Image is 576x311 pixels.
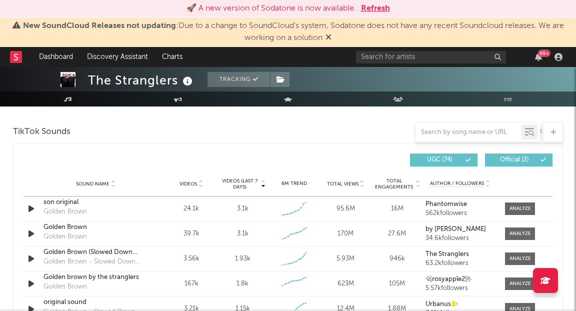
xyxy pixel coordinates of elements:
[425,226,486,232] strong: by [PERSON_NAME]
[271,180,317,187] div: 6M Trend
[43,222,148,232] a: Golden Brown
[425,201,467,207] strong: Phantomwise
[168,254,214,264] div: 3.56k
[23,22,176,30] span: New SoundCloud Releases not updating
[325,34,331,42] span: Dismiss
[416,128,521,136] input: Search by song name or URL
[236,279,248,289] div: 1.8k
[374,229,420,239] div: 27.6M
[32,47,80,67] a: Dashboard
[425,210,495,217] div: 562k followers
[361,2,390,14] button: Refresh
[23,22,564,42] span: : Due to a change to SoundCloud's system, Sodatone does not have any recent Soundcloud releases. ...
[425,201,495,208] a: Phantomwise
[327,181,358,187] span: Total Views
[535,53,542,61] button: 99+
[186,2,356,14] div: 🚀 A new version of Sodatone is now available.
[207,72,270,87] button: Tracking
[425,251,495,258] a: The Stranglers
[237,229,248,239] div: 3.1k
[425,301,459,307] strong: Urbanus🇻🇦
[43,197,148,207] a: son original
[88,72,195,88] div: The Stranglers
[322,254,369,264] div: 5.93M
[168,229,214,239] div: 39.7k
[485,153,552,166] button: Official(2)
[374,279,420,289] div: 105M
[416,157,462,163] span: UGC ( 74 )
[538,49,550,57] div: 99 +
[80,47,155,67] a: Discovery Assistant
[425,226,495,233] a: by [PERSON_NAME]
[410,153,477,166] button: UGC(74)
[425,235,495,242] div: 34.6k followers
[43,232,87,242] div: Golden Brown
[235,254,250,264] div: 1.93k
[356,51,506,63] input: Search for artists
[322,279,369,289] div: 623M
[43,282,87,292] div: Golden Brown
[168,204,214,214] div: 24.1k
[155,47,189,67] a: Charts
[374,178,414,190] span: Total Engagements
[425,260,495,267] div: 63.2k followers
[374,254,420,264] div: 946k
[43,207,87,217] div: Golden Brown
[322,204,369,214] div: 95.6M
[425,276,471,282] strong: ꧁rosyapple2꧂
[425,251,469,257] strong: The Stranglers
[425,276,495,283] a: ꧁rosyapple2꧂
[43,257,148,267] div: Golden Brown - Slowed Down Version
[237,204,248,214] div: 3.1k
[43,272,148,282] a: Golden brown by the stranglers
[425,301,495,308] a: Urbanus🇻🇦
[76,181,109,187] span: Sound Name
[491,157,537,163] span: Official ( 2 )
[425,285,495,292] div: 5.57k followers
[219,178,260,190] span: Videos (last 7 days)
[430,180,484,187] span: Author / Followers
[179,181,197,187] span: Videos
[43,247,148,257] a: Golden Brown (Slowed Down Version)
[322,229,369,239] div: 170M
[168,279,214,289] div: 167k
[43,297,148,307] a: original sound
[374,204,420,214] div: 16M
